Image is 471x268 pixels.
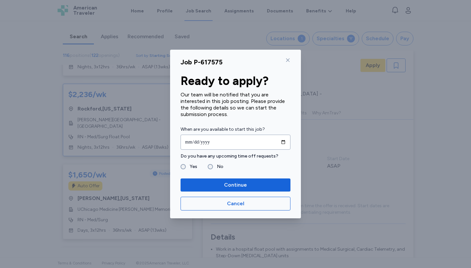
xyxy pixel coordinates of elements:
label: Yes [186,163,197,171]
span: Continue [224,181,247,189]
div: Job P-617575 [181,58,222,67]
div: Ready to apply? [181,75,290,88]
label: When are you available to start this job? [181,126,290,133]
label: No [213,163,223,171]
span: Cancel [227,200,244,208]
button: Cancel [181,197,290,210]
div: Our team will be notified that you are interested in this job posting. Please provide the followi... [181,92,290,118]
button: Continue [181,178,290,192]
label: Do you have any upcoming time off requests? [181,152,290,160]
